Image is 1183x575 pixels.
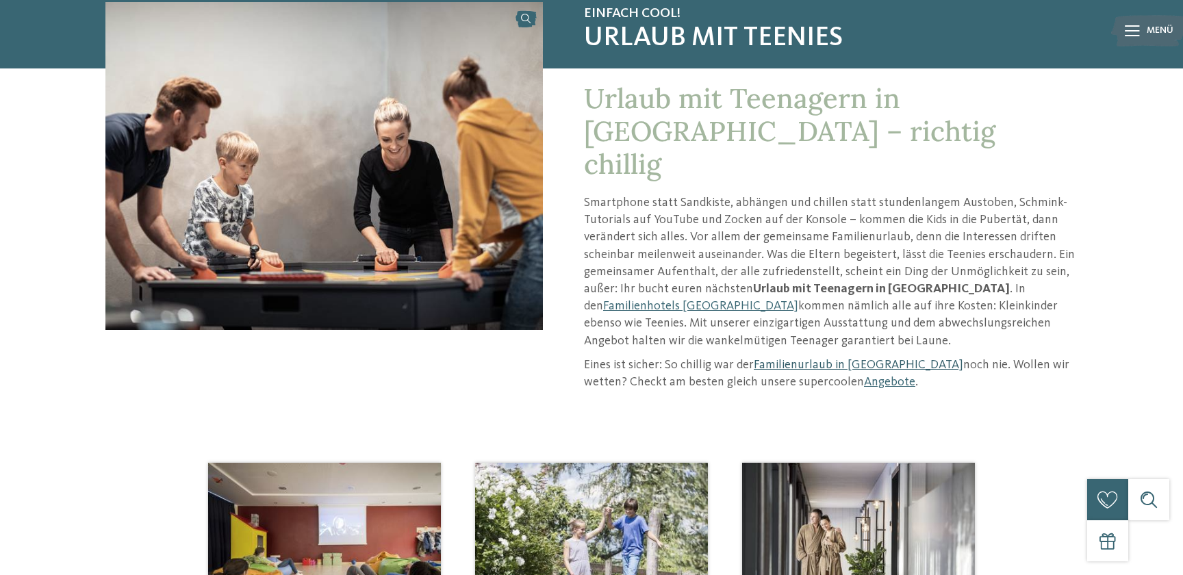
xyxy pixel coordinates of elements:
img: Urlaub mit Teenagern in Südtirol geplant? [105,2,543,330]
a: Familienhotels [GEOGRAPHIC_DATA] [603,300,798,312]
a: Angebote [864,376,915,388]
span: Urlaub mit Teenagern in [GEOGRAPHIC_DATA] – richtig chillig [584,81,995,181]
p: Eines ist sicher: So chillig war der noch nie. Wollen wir wetten? Checkt am besten gleich unsere ... [584,357,1078,391]
p: Smartphone statt Sandkiste, abhängen und chillen statt stundenlangem Austoben, Schmink-Tutorials ... [584,194,1078,350]
span: Urlaub mit Teenies [584,22,1078,55]
strong: Urlaub mit Teenagern in [GEOGRAPHIC_DATA] [753,283,1010,295]
span: Einfach cool! [584,5,1078,22]
a: Familienurlaub in [GEOGRAPHIC_DATA] [754,359,963,371]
